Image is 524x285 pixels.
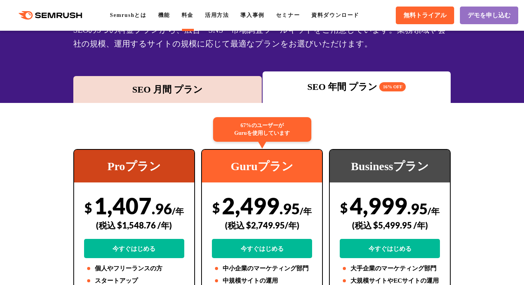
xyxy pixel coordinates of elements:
[212,212,312,239] div: (税込 $2,749.95/年)
[213,117,311,142] div: 67%のユーザーが Guruを使用しています
[74,150,194,182] div: Proプラン
[460,7,518,24] a: デモを申し込む
[330,150,450,182] div: Businessプラン
[182,12,193,18] a: 料金
[340,200,348,215] span: $
[110,12,146,18] a: Semrushとは
[212,200,220,215] span: $
[396,7,454,24] a: 無料トライアル
[205,12,229,18] a: 活用方法
[202,150,322,182] div: Guruプラン
[73,23,451,51] div: SEOの3つの料金プランから、広告・SNS・市場調査ツールキットをご用意しています。業務領域や会社の規模、運用するサイトの規模に応じて最適なプランをお選びいただけます。
[340,239,440,258] a: 今すぐはじめる
[212,264,312,273] li: 中小企業のマーケティング部門
[84,239,184,258] a: 今すぐはじめる
[212,192,312,258] div: 2,499
[84,212,184,239] div: (税込 $1,548.76 /年)
[311,12,359,18] a: 資料ダウンロード
[158,12,170,18] a: 機能
[468,12,511,20] span: デモを申し込む
[340,212,440,239] div: (税込 $5,499.95 /年)
[240,12,264,18] a: 導入事例
[340,192,440,258] div: 4,999
[428,206,440,216] span: /年
[379,82,406,91] span: 16% OFF
[77,83,258,96] div: SEO 月間 プラン
[407,200,428,217] span: .95
[172,206,184,216] span: /年
[300,206,312,216] span: /年
[276,12,300,18] a: セミナー
[266,80,447,94] div: SEO 年間 プラン
[403,12,446,20] span: 無料トライアル
[212,239,312,258] a: 今すぐはじめる
[84,192,184,258] div: 1,407
[152,200,172,217] span: .96
[340,264,440,273] li: 大手企業のマーケティング部門
[84,200,92,215] span: $
[279,200,300,217] span: .95
[84,264,184,273] li: 個人やフリーランスの方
